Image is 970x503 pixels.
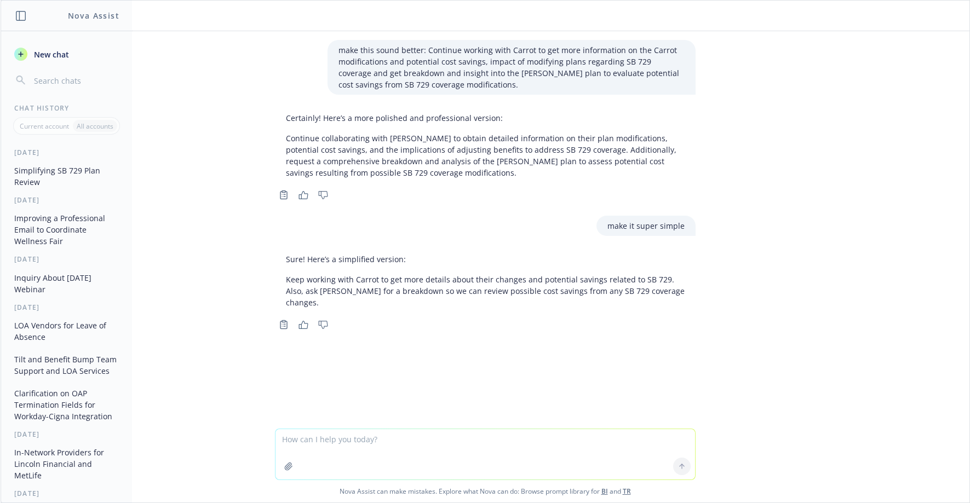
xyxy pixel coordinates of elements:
[279,320,289,329] svg: Copy to clipboard
[314,317,332,332] button: Thumbs down
[32,73,119,88] input: Search chats
[1,430,132,439] div: [DATE]
[20,122,69,131] p: Current account
[10,443,123,484] button: In-Network Providers for Lincoln Financial and MetLife
[286,112,685,124] p: Certainly! Here’s a more polished and professional version:
[1,255,132,264] div: [DATE]
[32,49,69,60] span: New chat
[68,10,119,21] h1: Nova Assist
[338,44,685,90] p: make this sound better: Continue working with Carrot to get more information on the Carrot modifi...
[10,161,123,191] button: Simplifying SB 729 Plan Review
[601,487,608,496] a: BI
[10,209,123,250] button: Improving a Professional Email to Coordinate Wellness Fair
[10,269,123,298] button: Inquiry About [DATE] Webinar
[1,195,132,205] div: [DATE]
[77,122,113,131] p: All accounts
[1,303,132,312] div: [DATE]
[607,220,685,232] p: make it super simple
[314,187,332,203] button: Thumbs down
[1,148,132,157] div: [DATE]
[5,480,965,502] span: Nova Assist can make mistakes. Explore what Nova can do: Browse prompt library for and
[623,487,631,496] a: TR
[279,190,289,200] svg: Copy to clipboard
[10,384,123,425] button: Clarification on OAP Termination Fields for Workday-Cigna Integration
[10,44,123,64] button: New chat
[286,132,685,178] p: Continue collaborating with [PERSON_NAME] to obtain detailed information on their plan modificati...
[10,350,123,380] button: Tilt and Benefit Bump Team Support and LOA Services
[10,316,123,346] button: LOA Vendors for Leave of Absence
[286,253,685,265] p: Sure! Here’s a simplified version:
[1,103,132,113] div: Chat History
[1,489,132,498] div: [DATE]
[286,274,685,308] p: Keep working with Carrot to get more details about their changes and potential savings related to...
